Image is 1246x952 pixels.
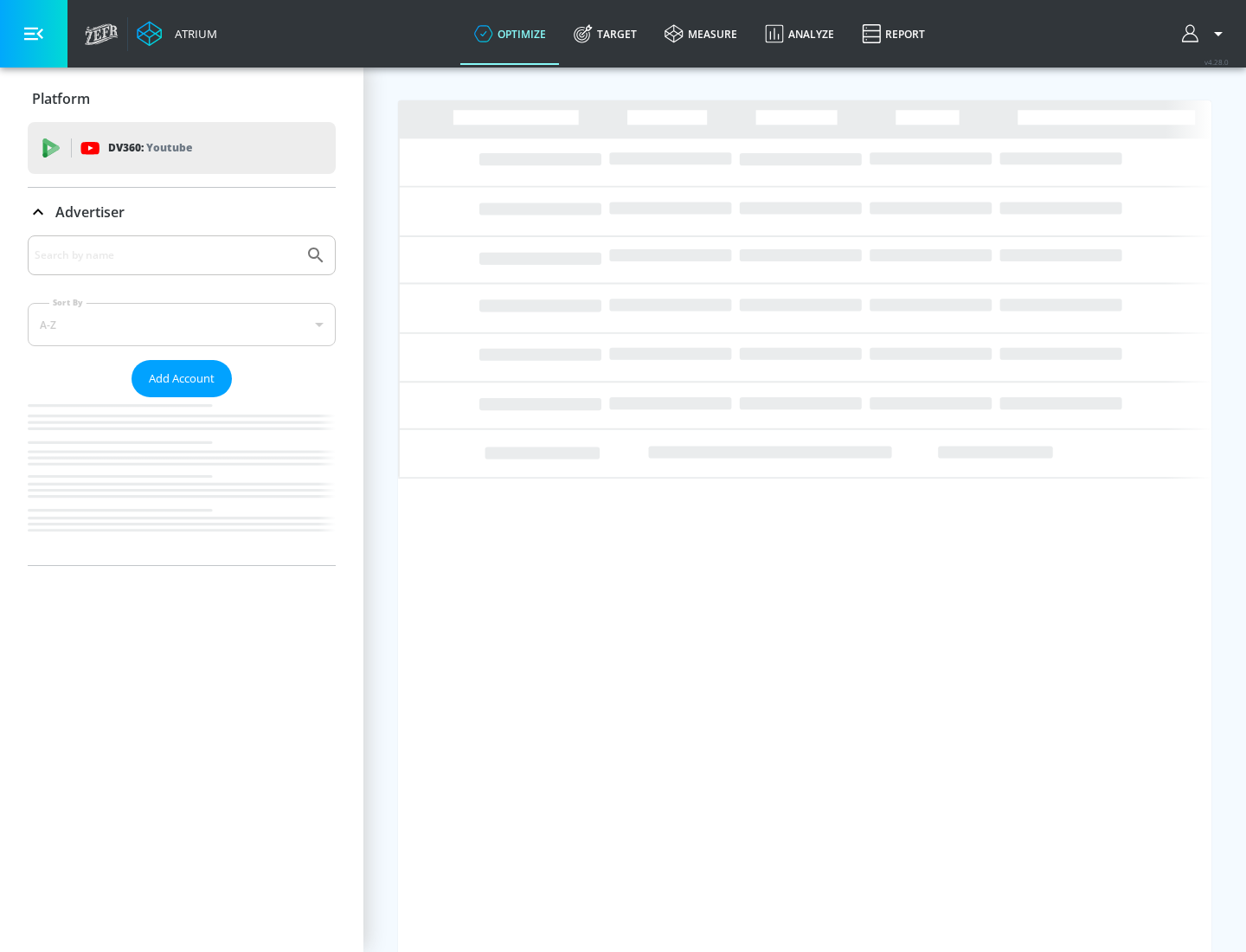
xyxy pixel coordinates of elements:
[651,3,751,65] a: measure
[35,244,297,267] input: Search by name
[108,138,192,158] p: DV360:
[28,74,336,123] div: Platform
[55,203,125,222] p: Advertiser
[848,3,939,65] a: Report
[28,235,336,565] div: Advertiser
[560,3,651,65] a: Target
[28,188,336,236] div: Advertiser
[751,3,848,65] a: Analyze
[28,303,336,346] div: A-Z
[168,26,217,42] div: Atrium
[49,297,87,308] label: Sort By
[1204,57,1229,67] span: v 4.28.0
[149,369,215,389] span: Add Account
[146,138,192,157] p: Youtube
[137,21,217,47] a: Atrium
[460,3,560,65] a: optimize
[28,397,336,565] nav: list of Advertiser
[32,89,90,108] p: Platform
[132,360,232,397] button: Add Account
[28,122,336,174] div: DV360: Youtube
